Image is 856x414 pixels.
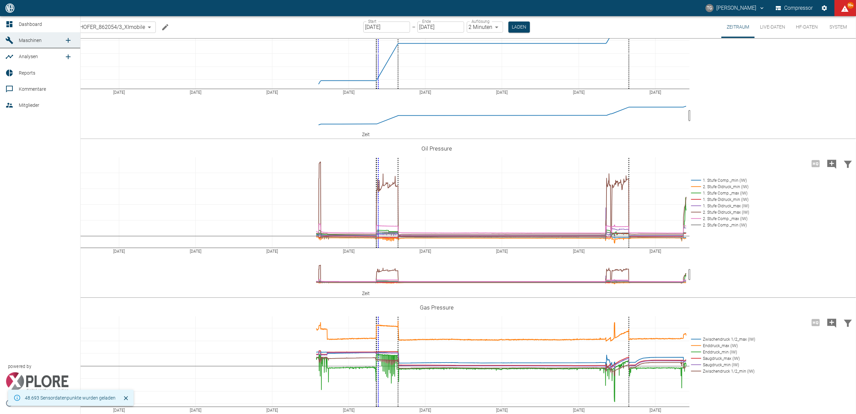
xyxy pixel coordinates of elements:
[25,392,116,404] div: 48.693 Sensordatenpunkte wurden geladen
[706,4,714,12] div: TG
[19,102,39,108] span: Mitglieder
[368,18,376,24] label: Start
[159,20,172,34] button: Machine bearbeiten
[808,319,824,325] span: Hohe Auflösung nur für Zeiträume von <3 Tagen verfügbar
[840,155,856,172] button: Daten filtern
[412,23,415,31] p: –
[5,3,15,12] img: logo
[755,16,791,38] button: Live-Daten
[61,34,75,47] a: new /machines
[824,314,840,331] button: Kommentar hinzufügen
[417,22,464,33] input: DD.MM.YYYY
[19,38,42,43] span: Maschinen
[25,23,145,31] a: DLR-Hardthausen_HOFER_862054/3_XImobile
[121,393,131,403] button: Schließen
[5,372,69,392] img: Xplore Logo
[36,23,145,31] span: DLR-Hardthausen_HOFER_862054/3_XImobile
[8,363,31,370] span: powered by
[467,22,503,33] div: 2 Minuten
[705,2,766,14] button: thomas.gregoir@neuman-esser.com
[19,22,42,27] span: Dashboard
[840,314,856,331] button: Daten filtern
[818,2,830,14] button: Einstellungen
[847,2,854,9] span: 99+
[19,86,46,92] span: Kommentare
[19,70,35,76] span: Reports
[823,16,853,38] button: System
[363,22,410,33] input: DD.MM.YYYY
[61,50,75,64] a: new /analyses/list/0
[508,22,530,33] button: Laden
[471,18,490,24] label: Auflösung
[19,54,38,59] span: Analysen
[791,16,823,38] button: HF-Daten
[774,2,814,14] button: Compressor
[422,18,431,24] label: Ende
[824,155,840,172] button: Kommentar hinzufügen
[721,16,755,38] button: Zeitraum
[808,160,824,166] span: Hohe Auflösung nur für Zeiträume von <3 Tagen verfügbar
